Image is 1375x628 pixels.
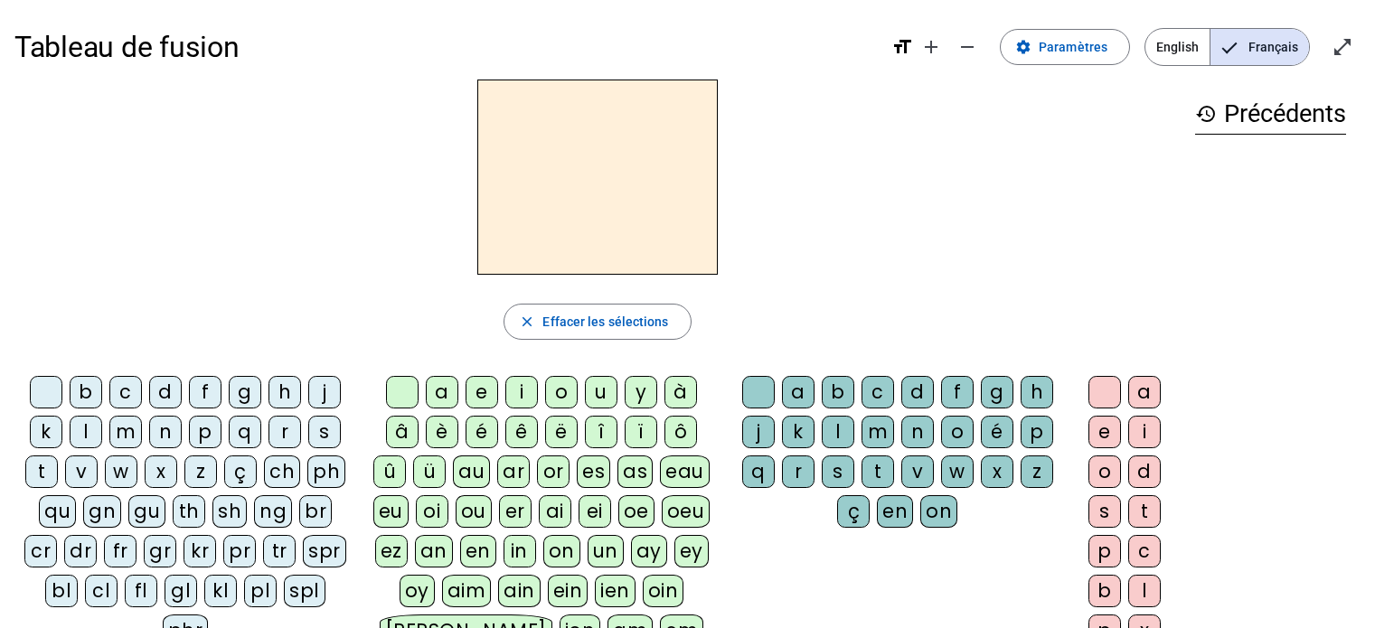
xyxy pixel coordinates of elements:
div: cr [24,535,57,567]
div: k [782,416,815,448]
div: n [149,416,182,448]
h3: Précédents [1195,94,1346,135]
div: ï [625,416,657,448]
div: g [981,376,1013,408]
div: e [466,376,498,408]
div: t [25,455,58,488]
div: i [505,376,538,408]
div: ar [497,455,530,488]
div: k [30,416,62,448]
div: w [941,455,974,488]
div: j [742,416,775,448]
div: kl [204,575,237,607]
div: v [65,455,98,488]
mat-icon: open_in_full [1332,36,1353,58]
div: x [145,455,177,488]
div: ë [545,416,578,448]
div: p [189,416,221,448]
mat-icon: remove [956,36,978,58]
div: oin [643,575,684,607]
div: a [782,376,815,408]
div: or [537,455,570,488]
div: l [822,416,854,448]
div: w [105,455,137,488]
div: z [1021,455,1053,488]
mat-button-toggle-group: Language selection [1144,28,1310,66]
div: oy [400,575,435,607]
div: î [585,416,617,448]
div: ô [664,416,697,448]
div: v [901,455,934,488]
div: on [543,535,580,567]
span: Paramètres [1039,36,1107,58]
div: d [901,376,934,408]
mat-icon: history [1195,103,1217,125]
div: è [426,416,458,448]
div: p [1021,416,1053,448]
div: gu [128,495,165,528]
div: ou [456,495,492,528]
div: g [229,376,261,408]
div: en [877,495,913,528]
div: tr [263,535,296,567]
div: es [577,455,610,488]
button: Entrer en plein écran [1324,29,1361,65]
div: ey [674,535,709,567]
h1: Tableau de fusion [14,18,877,76]
div: h [1021,376,1053,408]
div: m [862,416,894,448]
div: m [109,416,142,448]
div: gl [165,575,197,607]
div: on [920,495,957,528]
div: c [862,376,894,408]
div: o [545,376,578,408]
div: l [1128,575,1161,607]
mat-icon: settings [1015,39,1031,55]
div: spr [303,535,346,567]
div: ay [631,535,667,567]
div: pl [244,575,277,607]
mat-icon: close [519,314,535,330]
div: d [149,376,182,408]
div: a [1128,376,1161,408]
div: fl [125,575,157,607]
div: p [1088,535,1121,567]
div: kr [184,535,216,567]
div: n [901,416,934,448]
div: er [499,495,532,528]
div: qu [39,495,76,528]
div: ng [254,495,292,528]
div: t [1128,495,1161,528]
div: e [1088,416,1121,448]
button: Diminuer la taille de la police [949,29,985,65]
div: a [426,376,458,408]
div: j [308,376,341,408]
div: br [299,495,332,528]
div: th [173,495,205,528]
div: gn [83,495,121,528]
div: ê [505,416,538,448]
div: ez [375,535,408,567]
div: oe [618,495,655,528]
div: s [822,455,854,488]
div: eau [660,455,710,488]
div: ai [539,495,571,528]
div: cl [85,575,118,607]
div: b [1088,575,1121,607]
div: ei [579,495,611,528]
div: y [625,376,657,408]
div: i [1128,416,1161,448]
div: pr [223,535,256,567]
div: ü [413,455,446,488]
div: b [70,376,102,408]
div: an [415,535,453,567]
div: r [268,416,301,448]
button: Paramètres [1000,29,1130,65]
div: gr [144,535,176,567]
div: oeu [662,495,711,528]
div: dr [64,535,97,567]
mat-icon: add [920,36,942,58]
div: x [981,455,1013,488]
div: l [70,416,102,448]
div: ein [548,575,589,607]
